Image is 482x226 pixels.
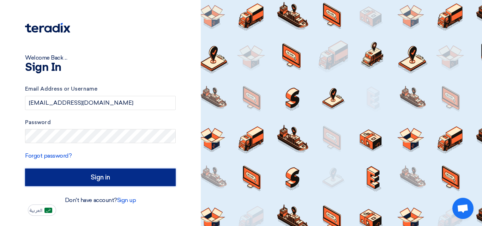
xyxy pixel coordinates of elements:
[30,208,42,213] span: العربية
[25,118,176,127] label: Password
[28,204,56,216] button: العربية
[25,85,176,93] label: Email Address or Username
[25,169,176,186] input: Sign in
[25,96,176,110] input: Enter your business email or username
[44,208,52,213] img: ar-AR.png
[452,198,474,219] div: Open chat
[25,54,176,62] div: Welcome Back ...
[25,152,72,159] a: Forgot password?
[117,197,136,203] a: Sign up
[25,23,70,33] img: Teradix logo
[25,62,176,73] h1: Sign In
[25,196,176,204] div: Don't have account?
